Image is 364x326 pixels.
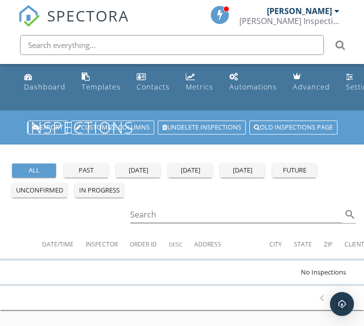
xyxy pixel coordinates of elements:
[294,240,312,248] span: State
[158,120,246,134] a: Undelete inspections
[130,231,169,259] th: Order ID: Not sorted.
[16,185,63,195] div: unconfirmed
[42,231,86,259] th: Date/Time: Not sorted.
[130,206,342,223] input: Search
[24,82,66,91] div: Dashboard
[64,163,108,177] button: past
[16,165,52,175] div: all
[249,120,337,134] a: Old inspections page
[169,240,182,248] span: Desc
[12,183,67,197] button: unconfirmed
[18,13,129,34] a: SPECTORA
[116,163,160,177] button: [DATE]
[276,165,312,175] div: future
[324,240,332,248] span: Zip
[68,165,104,175] div: past
[224,165,260,175] div: [DATE]
[172,165,208,175] div: [DATE]
[130,240,157,248] span: Order ID
[79,185,120,195] div: in progress
[133,68,174,96] a: Contacts
[344,208,356,220] i: search
[47,5,129,26] span: SPECTORA
[78,68,125,96] a: Templates
[269,240,282,248] span: City
[28,120,68,134] a: Export
[225,68,281,96] a: Automations (Basic)
[137,82,170,91] div: Contacts
[194,231,269,259] th: Address: Not sorted.
[220,163,264,177] button: [DATE]
[20,68,70,96] a: Dashboard
[289,68,334,96] a: Advanced
[42,240,74,248] span: Date/Time
[75,183,124,197] button: in progress
[18,5,40,27] img: The Best Home Inspection Software - Spectora
[239,16,339,26] div: Ayuso Inspections
[26,118,339,136] h1: Inspections
[186,82,213,91] div: Metrics
[168,163,212,177] button: [DATE]
[229,82,277,91] div: Automations
[82,82,121,91] div: Templates
[272,163,316,177] button: future
[269,231,294,259] th: City: Not sorted.
[293,82,330,91] div: Advanced
[324,231,344,259] th: Zip: Not sorted.
[294,231,324,259] th: State: Not sorted.
[330,292,354,316] div: Open Intercom Messenger
[86,231,130,259] th: Inspector: Not sorted.
[169,231,194,259] th: Desc: Not sorted.
[120,165,156,175] div: [DATE]
[20,35,324,55] input: Search everything...
[182,68,217,96] a: Metrics
[194,240,221,248] span: Address
[71,120,154,134] a: Customize Columns
[86,240,118,248] span: Inspector
[267,6,332,16] div: [PERSON_NAME]
[12,163,56,177] button: all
